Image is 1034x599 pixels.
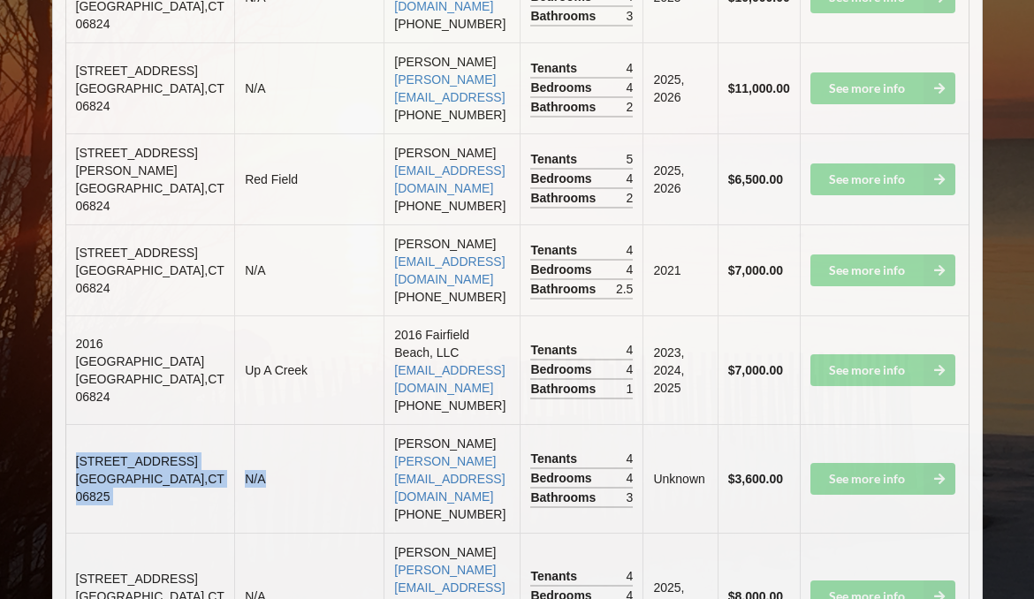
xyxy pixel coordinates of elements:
span: [GEOGRAPHIC_DATA] , CT 06824 [76,81,224,113]
span: Bathrooms [530,7,600,25]
span: 4 [627,261,634,278]
span: Bedrooms [530,469,596,487]
span: 1 [627,380,634,398]
span: 4 [627,341,634,359]
span: [STREET_ADDRESS] [76,572,198,586]
span: 2.5 [616,280,633,298]
span: 4 [627,170,634,187]
span: 4 [627,469,634,487]
b: $6,500.00 [728,172,783,186]
td: [PERSON_NAME] [PHONE_NUMBER] [384,224,520,315]
span: Bedrooms [530,79,596,96]
td: Red Field [234,133,384,224]
span: 4 [627,450,634,467]
a: [EMAIL_ADDRESS][DOMAIN_NAME] [394,254,505,286]
span: Tenants [530,241,582,259]
span: [GEOGRAPHIC_DATA] , CT 06824 [76,181,224,213]
span: [GEOGRAPHIC_DATA] , CT 06824 [76,372,224,404]
b: $7,000.00 [728,263,783,277]
span: Bathrooms [530,380,600,398]
a: [EMAIL_ADDRESS][DOMAIN_NAME] [394,163,505,195]
td: Up A Creek [234,315,384,424]
a: [PERSON_NAME][EMAIL_ADDRESS][DOMAIN_NAME] [394,454,505,504]
td: Unknown [642,424,717,533]
td: N/A [234,424,384,533]
span: 4 [627,241,634,259]
b: $7,000.00 [728,363,783,377]
td: 2023, 2024, 2025 [642,315,717,424]
span: Tenants [530,341,582,359]
span: Tenants [530,450,582,467]
b: $11,000.00 [728,81,790,95]
b: $3,600.00 [728,472,783,486]
span: [STREET_ADDRESS] [76,246,198,260]
span: 4 [627,79,634,96]
td: 2025, 2026 [642,133,717,224]
td: 2025, 2026 [642,42,717,133]
td: [PERSON_NAME] [PHONE_NUMBER] [384,424,520,533]
td: 2021 [642,224,717,315]
span: [STREET_ADDRESS][PERSON_NAME] [76,146,198,178]
span: Bedrooms [530,261,596,278]
span: 4 [627,59,634,77]
span: 4 [627,567,634,585]
span: Bathrooms [530,189,600,207]
td: 2016 Fairfield Beach, LLC [PHONE_NUMBER] [384,315,520,424]
span: Tenants [530,59,582,77]
span: [STREET_ADDRESS] [76,454,198,468]
span: 5 [627,150,634,168]
span: Bathrooms [530,98,600,116]
a: [EMAIL_ADDRESS][DOMAIN_NAME] [394,363,505,395]
span: [GEOGRAPHIC_DATA] , CT 06824 [76,263,224,295]
span: Bedrooms [530,170,596,187]
span: [STREET_ADDRESS] [76,64,198,78]
span: 2016 [GEOGRAPHIC_DATA] [76,337,205,368]
span: 3 [627,7,634,25]
span: Bathrooms [530,280,600,298]
td: N/A [234,42,384,133]
span: Bathrooms [530,489,600,506]
td: N/A [234,224,384,315]
a: [PERSON_NAME][EMAIL_ADDRESS] [394,72,505,104]
td: [PERSON_NAME] [PHONE_NUMBER] [384,133,520,224]
span: Tenants [530,567,582,585]
span: Bedrooms [530,360,596,378]
td: [PERSON_NAME] [PHONE_NUMBER] [384,42,520,133]
span: Tenants [530,150,582,168]
span: 3 [627,489,634,506]
span: [GEOGRAPHIC_DATA] , CT 06825 [76,472,224,504]
span: 4 [627,360,634,378]
span: 2 [627,98,634,116]
span: 2 [627,189,634,207]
